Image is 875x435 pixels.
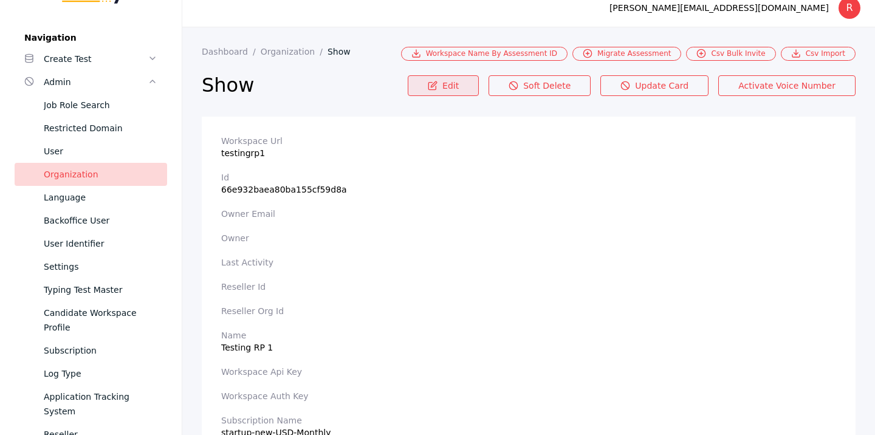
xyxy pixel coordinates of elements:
[15,163,167,186] a: Organization
[328,47,360,57] a: Show
[44,167,157,182] div: Organization
[221,306,836,316] label: Reseller Org Id
[261,47,328,57] a: Organization
[44,306,157,335] div: Candidate Workspace Profile
[15,33,167,43] label: Navigation
[221,258,836,267] label: Last Activity
[15,186,167,209] a: Language
[44,343,157,358] div: Subscription
[44,213,157,228] div: Backoffice User
[781,47,856,61] a: Csv Import
[15,362,167,385] a: Log Type
[44,121,157,135] div: Restricted Domain
[15,117,167,140] a: Restricted Domain
[686,47,775,61] a: Csv Bulk Invite
[221,416,836,425] label: Subscription Name
[221,233,836,243] label: Owner
[202,47,261,57] a: Dashboard
[221,173,836,182] label: Id
[221,367,836,377] label: Workspace Api Key
[15,255,167,278] a: Settings
[489,75,591,96] a: Soft Delete
[221,136,836,158] section: testingrp1
[600,75,709,96] a: Update Card
[44,389,157,419] div: Application Tracking System
[221,331,836,340] label: Name
[15,385,167,423] a: Application Tracking System
[718,75,856,96] a: Activate Voice Number
[221,136,836,146] label: Workspace Url
[15,140,167,163] a: User
[221,209,836,219] label: Owner Email
[44,190,157,205] div: Language
[15,301,167,339] a: Candidate Workspace Profile
[221,391,836,401] label: Workspace Auth Key
[15,209,167,232] a: Backoffice User
[44,259,157,274] div: Settings
[221,331,836,352] section: Testing RP 1
[44,75,148,89] div: Admin
[202,73,408,97] h2: Show
[44,144,157,159] div: User
[15,94,167,117] a: Job Role Search
[15,278,167,301] a: Typing Test Master
[408,75,479,96] a: Edit
[221,173,836,194] section: 66e932baea80ba155cf59d8a
[44,366,157,381] div: Log Type
[221,282,836,292] label: Reseller Id
[15,339,167,362] a: Subscription
[15,232,167,255] a: User Identifier
[44,283,157,297] div: Typing Test Master
[609,1,829,15] div: [PERSON_NAME][EMAIL_ADDRESS][DOMAIN_NAME]
[44,98,157,112] div: Job Role Search
[401,47,568,61] a: Workspace Name By Assessment ID
[44,52,148,66] div: Create Test
[572,47,681,61] a: Migrate Assessment
[44,236,157,251] div: User Identifier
